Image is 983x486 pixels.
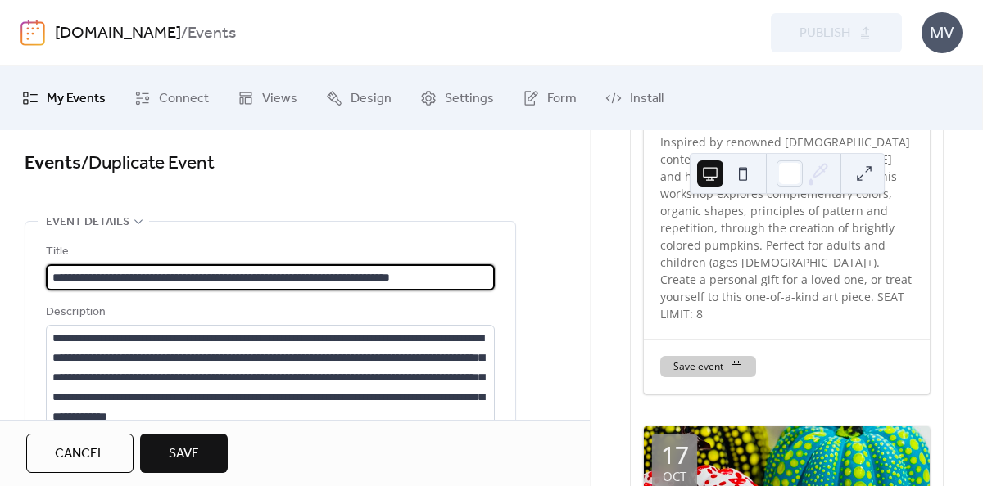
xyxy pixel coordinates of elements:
[26,434,134,473] button: Cancel
[159,86,209,112] span: Connect
[10,73,118,124] a: My Events
[122,73,221,124] a: Connect
[188,18,236,49] b: Events
[661,443,689,467] div: 17
[46,213,129,232] span: Event details
[46,242,491,262] div: Title
[181,18,188,49] b: /
[20,20,45,46] img: logo
[922,12,963,53] div: MV
[314,73,404,124] a: Design
[55,444,105,464] span: Cancel
[510,73,589,124] a: Form
[47,86,106,112] span: My Events
[351,86,392,112] span: Design
[225,73,310,124] a: Views
[81,146,215,182] span: / Duplicate Event
[262,86,297,112] span: Views
[46,303,491,322] div: Description
[408,73,506,124] a: Settings
[25,146,81,182] a: Events
[660,356,756,377] button: Save event
[630,86,664,112] span: Install
[169,444,199,464] span: Save
[593,73,676,124] a: Install
[547,86,577,112] span: Form
[140,434,228,473] button: Save
[445,86,494,112] span: Settings
[663,470,686,483] div: Oct
[644,133,930,322] div: Inspired by renowned [DEMOGRAPHIC_DATA] contemporary pop artist, [PERSON_NAME] and her iconic pol...
[55,18,181,49] a: [DOMAIN_NAME]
